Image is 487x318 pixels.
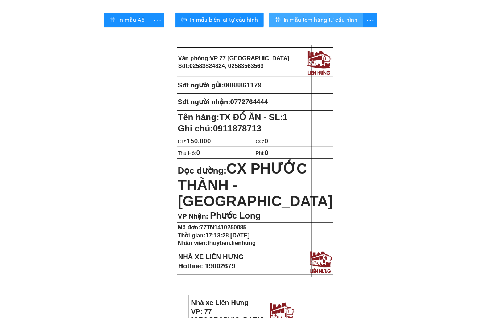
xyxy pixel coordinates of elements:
[181,17,187,24] span: printer
[178,262,236,270] strong: Hotline: 19002679
[53,52,100,57] strong: SĐT gửi:
[110,17,115,24] span: printer
[363,13,377,27] button: more
[275,17,281,24] span: printer
[178,55,290,61] strong: Văn phòng:
[3,52,26,57] strong: Người gửi:
[178,112,288,122] strong: Tên hàng:
[230,98,268,106] span: 0772764444
[269,13,363,27] button: printerIn mẫu tem hàng tự cấu hình
[178,212,208,220] span: VP Nhận:
[213,123,261,133] span: 0911878713
[187,137,211,145] span: 150.000
[178,253,244,261] strong: NHÀ XE LIÊN HƯNG
[3,4,60,11] strong: Nhà xe Liên Hưng
[178,150,200,156] span: Thu Hộ:
[220,112,288,122] span: TX ĐỒ ĂN - SL:
[305,48,333,76] img: logo
[200,224,247,231] span: 77TN1410250085
[178,166,333,208] strong: Dọc đường:
[196,149,200,156] span: 0
[210,211,261,220] span: Phước Long
[178,98,230,106] strong: Sđt người nhận:
[265,149,269,156] span: 0
[175,13,264,27] button: printerIn mẫu biên lai tự cấu hình
[283,15,357,24] span: In mẫu tem hàng tự cấu hình
[210,55,290,61] span: VP 77 [GEOGRAPHIC_DATA]
[308,249,333,274] img: logo
[190,15,258,24] span: In mẫu biên lai tự cấu hình
[191,299,249,306] strong: Nhà xe Liên Hưng
[178,160,333,209] span: CX PHƯỚC THÀNH - [GEOGRAPHIC_DATA]
[30,39,79,47] strong: Phiếu gửi hàng
[178,224,247,231] strong: Mã đơn:
[363,16,377,25] span: more
[178,139,211,144] span: CR:
[3,13,77,36] strong: VP: 77 [GEOGRAPHIC_DATA], [GEOGRAPHIC_DATA]
[256,139,269,144] span: CC:
[78,5,106,35] img: logo
[118,15,144,24] span: In mẫu A5
[256,150,269,156] span: Phí:
[224,81,262,89] span: 0888861179
[178,63,264,69] strong: Sđt:
[189,63,264,69] span: 02583824824, 02583563563
[150,16,164,25] span: more
[265,137,268,145] span: 0
[178,123,262,133] span: Ghi chú:
[104,13,150,27] button: printerIn mẫu A5
[208,240,256,246] span: thuytien.lienhung
[73,52,100,57] span: 0888861179
[178,232,250,238] strong: Thời gian:
[178,81,224,89] strong: Sđt người gửi:
[206,232,250,238] span: 17:13:28 [DATE]
[178,240,256,246] strong: Nhân viên:
[150,13,164,27] button: more
[283,112,288,122] span: 1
